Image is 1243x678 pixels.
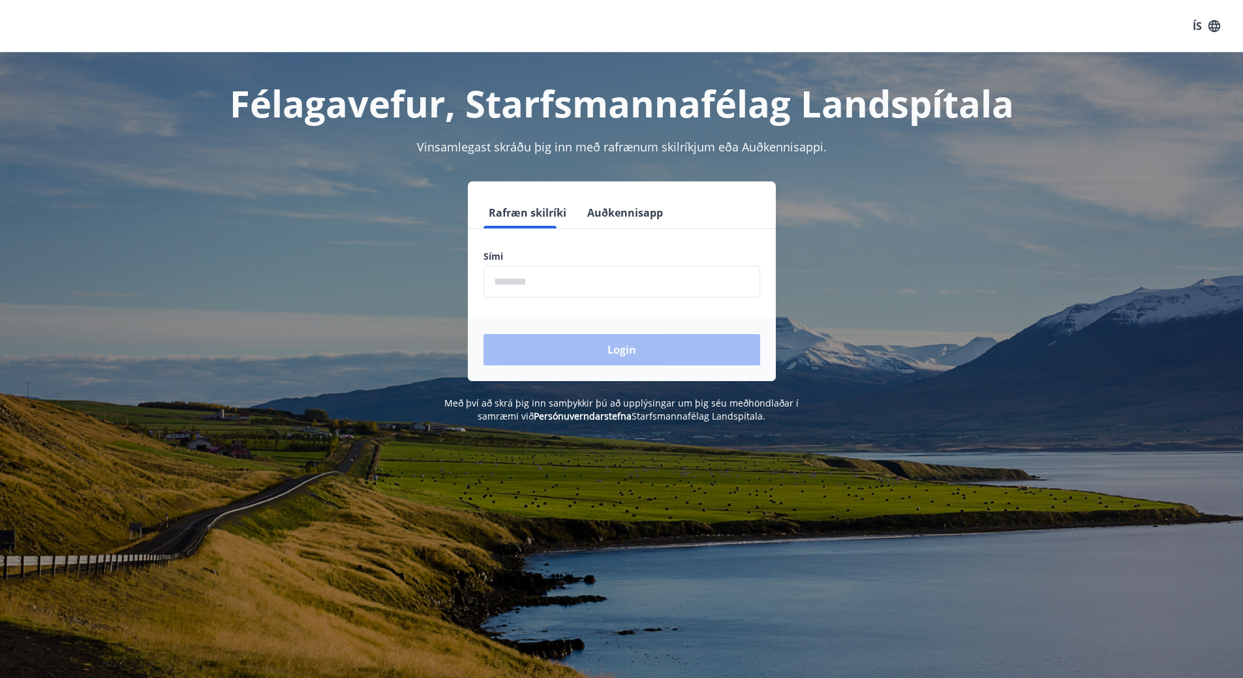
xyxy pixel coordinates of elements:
button: ÍS [1186,14,1227,38]
button: Rafræn skilríki [483,197,572,228]
h1: Félagavefur, Starfsmannafélag Landspítala [168,78,1076,128]
span: Með því að skrá þig inn samþykkir þú að upplýsingar um þig séu meðhöndlaðar í samræmi við Starfsm... [444,397,799,422]
a: Persónuverndarstefna [534,410,632,422]
label: Sími [483,250,760,263]
span: Vinsamlegast skráðu þig inn með rafrænum skilríkjum eða Auðkennisappi. [417,139,827,155]
button: Auðkennisapp [582,197,668,228]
